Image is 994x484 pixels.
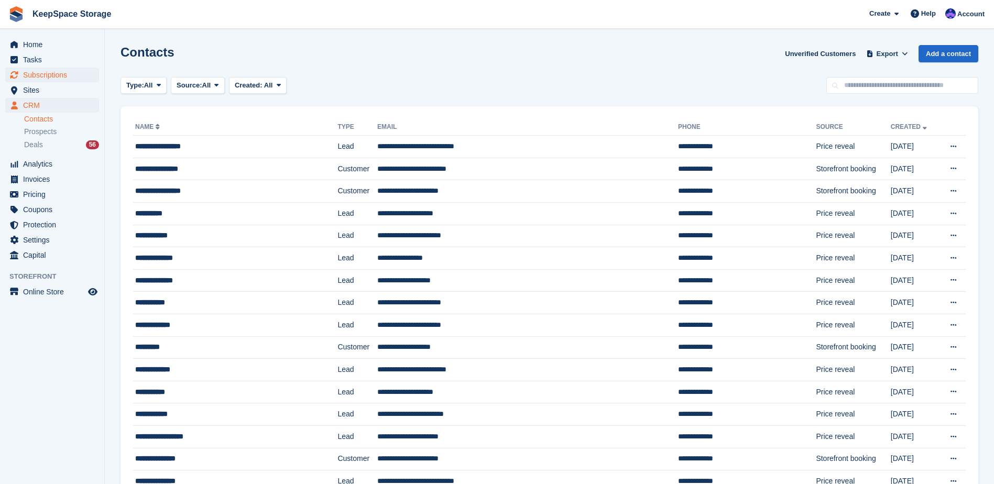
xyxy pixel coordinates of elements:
[229,77,287,94] button: Created: All
[5,284,99,299] a: menu
[816,336,890,359] td: Storefront booking
[23,83,86,97] span: Sites
[891,314,938,336] td: [DATE]
[816,314,890,336] td: Price reveal
[5,157,99,171] a: menu
[337,425,377,448] td: Lead
[23,37,86,52] span: Home
[23,187,86,202] span: Pricing
[23,157,86,171] span: Analytics
[23,217,86,232] span: Protection
[144,80,153,91] span: All
[23,248,86,262] span: Capital
[5,52,99,67] a: menu
[5,248,99,262] a: menu
[337,381,377,403] td: Lead
[23,284,86,299] span: Online Store
[5,172,99,186] a: menu
[891,136,938,158] td: [DATE]
[9,271,104,282] span: Storefront
[337,269,377,292] td: Lead
[816,158,890,180] td: Storefront booking
[28,5,115,23] a: KeepSpace Storage
[5,233,99,247] a: menu
[337,180,377,203] td: Customer
[23,172,86,186] span: Invoices
[5,217,99,232] a: menu
[121,45,174,59] h1: Contacts
[816,425,890,448] td: Price reveal
[177,80,202,91] span: Source:
[5,202,99,217] a: menu
[816,202,890,225] td: Price reveal
[891,269,938,292] td: [DATE]
[24,140,43,150] span: Deals
[891,158,938,180] td: [DATE]
[891,359,938,381] td: [DATE]
[235,81,263,89] span: Created:
[816,292,890,314] td: Price reveal
[337,292,377,314] td: Lead
[919,45,978,62] a: Add a contact
[877,49,898,59] span: Export
[864,45,910,62] button: Export
[121,77,167,94] button: Type: All
[816,225,890,247] td: Price reveal
[86,140,99,149] div: 56
[337,448,377,470] td: Customer
[816,247,890,270] td: Price reveal
[5,98,99,113] a: menu
[5,68,99,82] a: menu
[5,187,99,202] a: menu
[891,292,938,314] td: [DATE]
[816,269,890,292] td: Price reveal
[891,425,938,448] td: [DATE]
[23,98,86,113] span: CRM
[24,114,99,124] a: Contacts
[23,68,86,82] span: Subscriptions
[678,119,816,136] th: Phone
[781,45,860,62] a: Unverified Customers
[921,8,936,19] span: Help
[23,52,86,67] span: Tasks
[816,119,890,136] th: Source
[891,336,938,359] td: [DATE]
[135,123,162,130] a: Name
[337,119,377,136] th: Type
[126,80,144,91] span: Type:
[957,9,985,19] span: Account
[24,126,99,137] a: Prospects
[377,119,678,136] th: Email
[171,77,225,94] button: Source: All
[891,225,938,247] td: [DATE]
[816,381,890,403] td: Price reveal
[23,202,86,217] span: Coupons
[337,136,377,158] td: Lead
[337,403,377,426] td: Lead
[5,37,99,52] a: menu
[816,403,890,426] td: Price reveal
[5,83,99,97] a: menu
[869,8,890,19] span: Create
[264,81,273,89] span: All
[337,247,377,270] td: Lead
[891,448,938,470] td: [DATE]
[891,247,938,270] td: [DATE]
[891,381,938,403] td: [DATE]
[337,158,377,180] td: Customer
[816,136,890,158] td: Price reveal
[337,202,377,225] td: Lead
[24,139,99,150] a: Deals 56
[337,314,377,336] td: Lead
[337,336,377,359] td: Customer
[891,123,929,130] a: Created
[891,403,938,426] td: [DATE]
[8,6,24,22] img: stora-icon-8386f47178a22dfd0bd8f6a31ec36ba5ce8667c1dd55bd0f319d3a0aa187defe.svg
[24,127,57,137] span: Prospects
[816,448,890,470] td: Storefront booking
[337,359,377,381] td: Lead
[816,180,890,203] td: Storefront booking
[202,80,211,91] span: All
[891,202,938,225] td: [DATE]
[337,225,377,247] td: Lead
